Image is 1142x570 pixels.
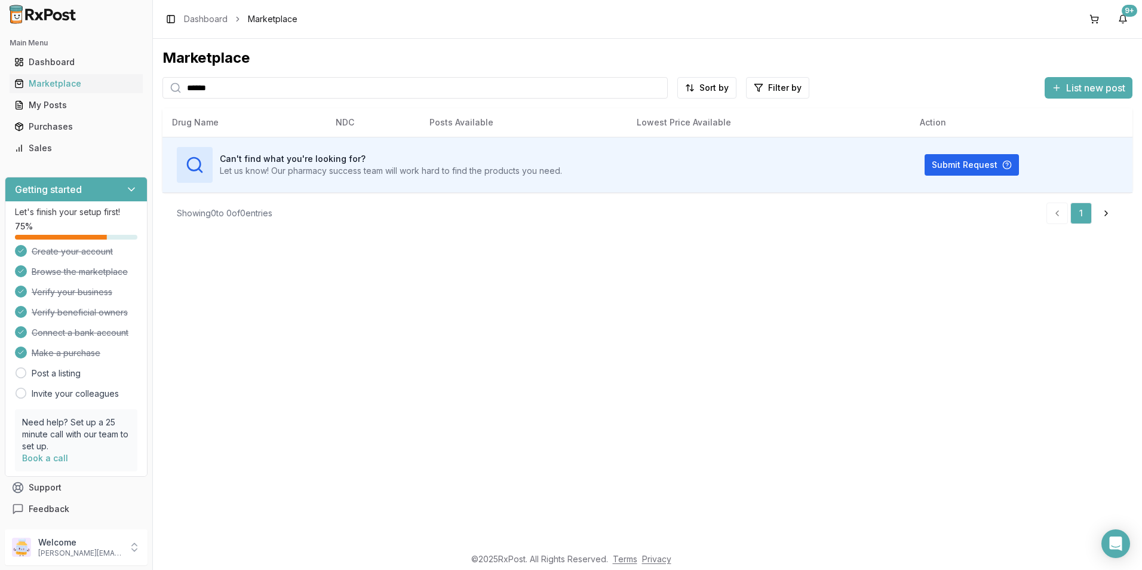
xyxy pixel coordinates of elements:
a: Go to next page [1094,203,1118,224]
div: Sales [14,142,138,154]
div: Dashboard [14,56,138,68]
button: Support [5,477,148,498]
button: Marketplace [5,74,148,93]
a: Terms [613,554,637,564]
div: Purchases [14,121,138,133]
div: Open Intercom Messenger [1101,529,1130,558]
th: Posts Available [420,108,627,137]
p: Welcome [38,537,121,548]
button: Purchases [5,117,148,136]
h3: Getting started [15,182,82,197]
div: My Posts [14,99,138,111]
a: Dashboard [10,51,143,73]
nav: pagination [1046,203,1118,224]
span: Create your account [32,246,113,258]
div: Marketplace [14,78,138,90]
button: List new post [1045,77,1132,99]
h3: Can't find what you're looking for? [220,153,562,165]
img: User avatar [12,538,31,557]
button: Sort by [677,77,736,99]
span: Marketplace [248,13,297,25]
a: Marketplace [10,73,143,94]
a: Privacy [642,554,671,564]
p: Let's finish your setup first! [15,206,137,218]
span: Make a purchase [32,347,100,359]
th: Drug Name [162,108,326,137]
a: Dashboard [184,13,228,25]
p: Let us know! Our pharmacy success team will work hard to find the products you need. [220,165,562,177]
a: Invite your colleagues [32,388,119,400]
a: List new post [1045,83,1132,95]
div: 9+ [1122,5,1137,17]
th: Lowest Price Available [627,108,910,137]
span: Sort by [699,82,729,94]
button: My Posts [5,96,148,115]
a: Book a call [22,453,68,463]
span: Filter by [768,82,802,94]
nav: breadcrumb [184,13,297,25]
button: Dashboard [5,53,148,72]
p: Need help? Set up a 25 minute call with our team to set up. [22,416,130,452]
span: Browse the marketplace [32,266,128,278]
span: Connect a bank account [32,327,128,339]
a: My Posts [10,94,143,116]
span: Verify your business [32,286,112,298]
img: RxPost Logo [5,5,81,24]
span: Feedback [29,503,69,515]
span: 75 % [15,220,33,232]
a: Sales [10,137,143,159]
th: NDC [326,108,420,137]
span: Verify beneficial owners [32,307,128,318]
button: Feedback [5,498,148,520]
button: Submit Request [925,154,1019,176]
div: Marketplace [162,48,1132,68]
a: Post a listing [32,367,81,379]
a: 1 [1070,203,1092,224]
button: Sales [5,139,148,158]
h2: Main Menu [10,38,143,48]
button: Filter by [746,77,809,99]
th: Action [910,108,1132,137]
span: List new post [1066,81,1125,95]
div: Showing 0 to 0 of 0 entries [177,207,272,219]
a: Purchases [10,116,143,137]
p: [PERSON_NAME][EMAIL_ADDRESS][DOMAIN_NAME] [38,548,121,558]
button: 9+ [1113,10,1132,29]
